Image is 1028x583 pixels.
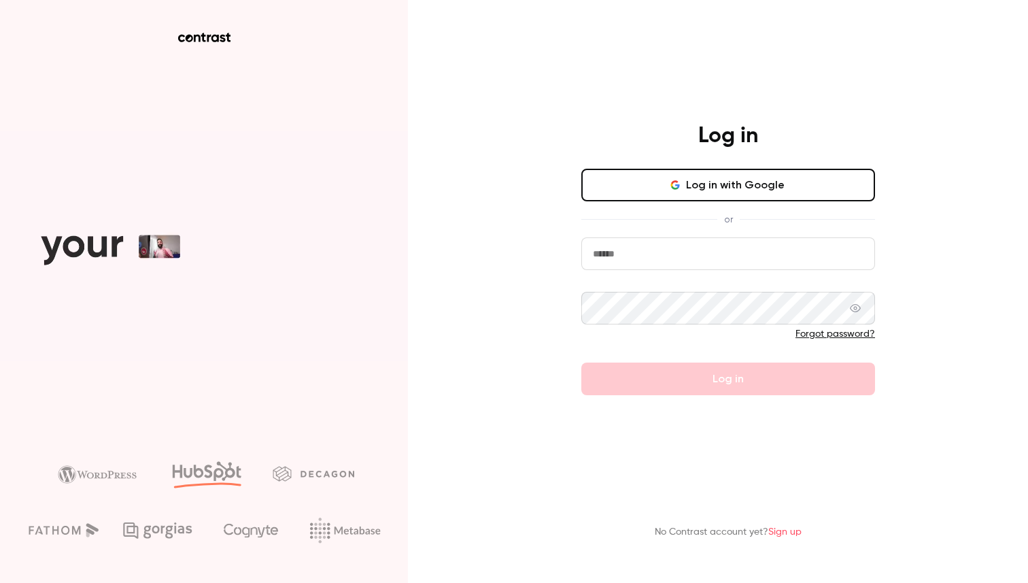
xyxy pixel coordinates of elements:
h4: Log in [698,122,758,150]
img: decagon [273,466,354,481]
p: No Contrast account yet? [655,525,802,539]
a: Sign up [768,527,802,537]
span: or [717,212,740,227]
button: Log in with Google [581,169,875,201]
a: Forgot password? [795,329,875,339]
